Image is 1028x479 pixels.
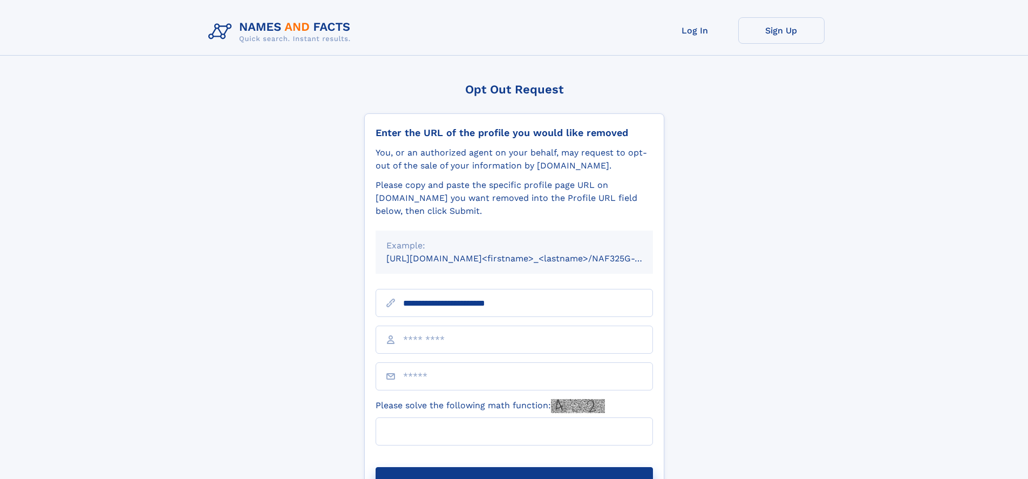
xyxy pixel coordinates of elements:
a: Sign Up [738,17,825,44]
img: Logo Names and Facts [204,17,359,46]
label: Please solve the following math function: [376,399,605,413]
small: [URL][DOMAIN_NAME]<firstname>_<lastname>/NAF325G-xxxxxxxx [386,253,673,264]
div: Example: [386,239,642,252]
div: You, or an authorized agent on your behalf, may request to opt-out of the sale of your informatio... [376,146,653,172]
div: Enter the URL of the profile you would like removed [376,127,653,139]
div: Opt Out Request [364,83,664,96]
a: Log In [652,17,738,44]
div: Please copy and paste the specific profile page URL on [DOMAIN_NAME] you want removed into the Pr... [376,179,653,218]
